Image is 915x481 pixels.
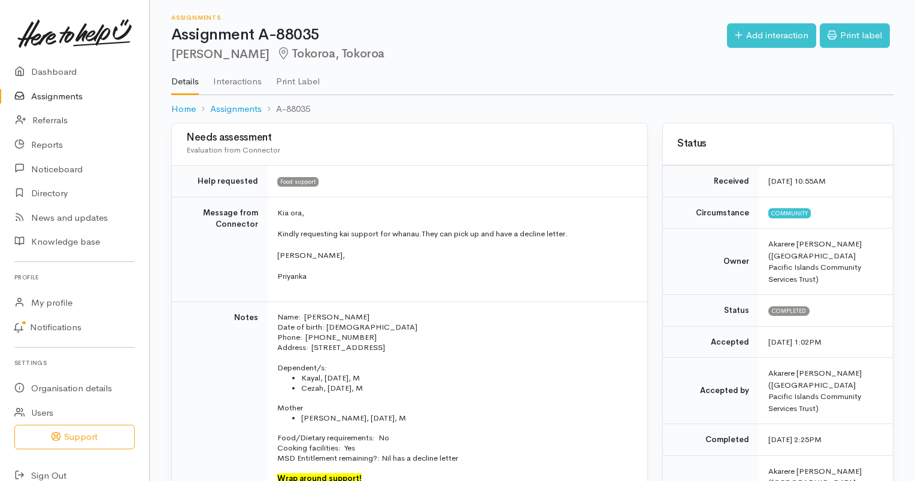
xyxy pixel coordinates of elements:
a: Print label [820,23,890,48]
td: Accepted by [663,358,759,424]
td: Message from Connector [172,197,268,302]
p: Kia ora, [277,207,633,219]
span: Tokoroa, Tokoroa [277,46,384,61]
a: Print Label [276,60,320,94]
h3: Status [677,138,878,150]
span: Akarere [PERSON_NAME] ([GEOGRAPHIC_DATA] Pacific Islands Community Services Trust) [768,239,862,284]
time: [DATE] 1:02PM [768,337,822,347]
time: [DATE] 2:25PM [768,434,822,445]
time: [DATE] 10:55AM [768,176,826,186]
td: Owner [663,229,759,295]
td: Accepted [663,326,759,358]
td: Received [663,166,759,197]
a: Assignments [210,102,262,116]
td: Akarere [PERSON_NAME] ([GEOGRAPHIC_DATA] Pacific Islands Community Services Trust) [759,358,893,424]
a: Add interaction [727,23,816,48]
p: Priyanka [277,270,633,282]
h2: [PERSON_NAME] [171,47,727,61]
a: Interactions [213,60,262,94]
button: Support [14,425,135,449]
li: Cezah, [DATE], M [301,383,633,393]
span: Food support [277,177,319,187]
h6: Profile [14,269,135,285]
li: A-88035 [262,102,310,116]
h6: Assignments [171,14,727,21]
li: Kayal, [DATE], M [301,373,633,383]
p: Kindly requesting kai support for whanau.They can pick up and have a decline letter. [277,228,633,240]
p: Address: [STREET_ADDRESS] [277,342,633,352]
p: Dependent/s: [277,363,633,373]
h3: Needs assessment [186,132,633,144]
span: Evaluation from Connector [186,145,280,155]
span: Community [768,208,811,218]
p: Mother [277,403,633,413]
td: Status [663,295,759,327]
nav: breadcrumb [171,95,893,123]
p: Name: [PERSON_NAME] Date of birth: [DEMOGRAPHIC_DATA] Phone: [PHONE_NUMBER] [277,312,633,342]
h6: Settings [14,355,135,371]
td: Help requested [172,166,268,197]
p: [PERSON_NAME], [277,249,633,261]
h1: Assignment A-88035 [171,26,727,44]
td: Circumstance [663,197,759,229]
span: Completed [768,306,810,316]
td: Completed [663,424,759,456]
li: [PERSON_NAME], [DATE], M [301,413,633,423]
p: Food/Dietary requirements: No Cooking facilities: Yes MSD Entitlement remaining?: Nil has a decli... [277,433,633,463]
a: Home [171,102,196,116]
a: Details [171,60,199,95]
